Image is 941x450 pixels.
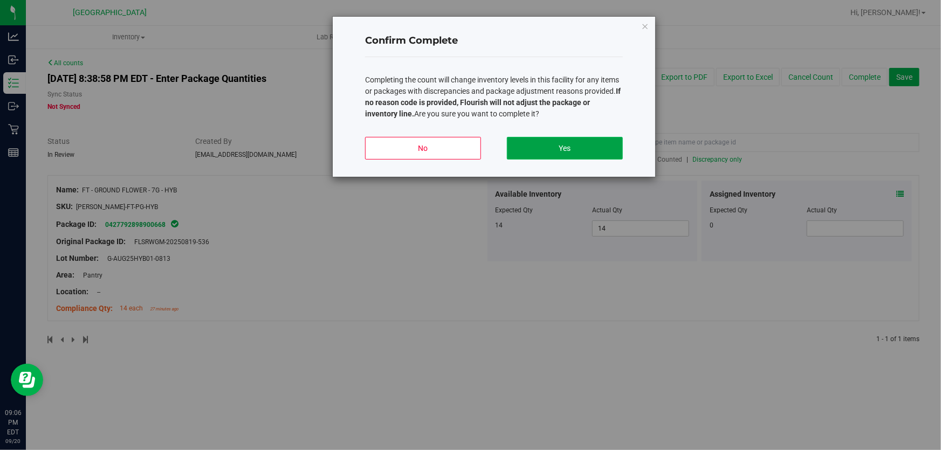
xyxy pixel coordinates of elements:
[507,137,623,160] button: Yes
[365,34,623,48] h4: Confirm Complete
[11,364,43,396] iframe: Resource center
[365,75,621,118] span: Completing the count will change inventory levels in this facility for any items or packages with...
[365,87,621,118] b: If no reason code is provided, Flourish will not adjust the package or inventory line.
[365,137,481,160] button: No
